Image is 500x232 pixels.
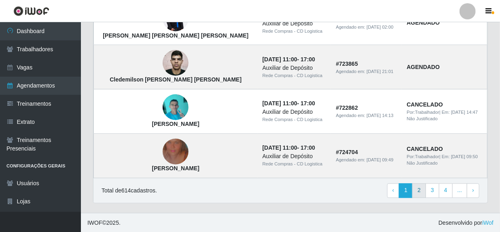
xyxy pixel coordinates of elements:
div: Não Justificado [407,160,483,167]
a: 4 [439,184,453,198]
div: Auxiliar de Depósito [263,153,326,161]
p: Total de 614 cadastros. [102,187,157,195]
strong: - [263,100,315,107]
a: ... [452,184,468,198]
time: [DATE] 02:00 [367,25,393,29]
strong: - [263,56,315,63]
a: 2 [412,184,426,198]
div: Rede Compras - CD Logistica [263,161,326,168]
img: Naedson da Silva [163,90,189,125]
div: Não Justificado [407,116,483,123]
div: Auxiliar de Depósito [263,108,326,117]
strong: Cledemilson [PERSON_NAME] [PERSON_NAME] [110,77,242,83]
time: [DATE] 09:49 [367,158,393,163]
div: Agendado em: [336,24,397,31]
strong: [PERSON_NAME] [152,121,199,127]
div: Auxiliar de Depósito [263,19,326,28]
img: Thalita Vicente da Silva [163,129,189,175]
span: › [472,187,474,194]
a: 1 [399,184,413,198]
div: Rede Compras - CD Logistica [263,72,326,79]
a: Next [467,184,479,198]
strong: CANCELADO [407,102,443,108]
div: Rede Compras - CD Logistica [263,28,326,35]
strong: [PERSON_NAME] [PERSON_NAME] [PERSON_NAME] [103,32,248,39]
strong: AGENDADO [407,64,440,70]
time: 17:00 [301,145,315,151]
span: Desenvolvido por [439,219,494,228]
time: [DATE] 11:00 [263,100,297,107]
time: [DATE] 11:00 [263,145,297,151]
time: [DATE] 14:47 [451,110,478,115]
time: [DATE] 21:01 [367,69,393,74]
strong: # 725886 [336,16,358,23]
time: [DATE] 14:13 [367,113,393,118]
div: Agendado em: [336,157,397,164]
strong: # 722862 [336,105,358,111]
span: Por: Trabalhador [407,155,439,159]
strong: AGENDADO [407,19,440,26]
img: CoreUI Logo [13,6,49,16]
a: Previous [387,184,400,198]
strong: CANCELADO [407,146,443,153]
strong: [PERSON_NAME] [152,165,199,172]
div: Agendado em: [336,113,397,119]
span: ‹ [392,187,394,194]
a: iWof [482,220,494,226]
strong: - [263,145,315,151]
time: [DATE] 11:00 [263,56,297,63]
strong: # 724704 [336,149,358,156]
div: Agendado em: [336,68,397,75]
div: Auxiliar de Depósito [263,64,326,72]
div: | Em: [407,154,483,161]
img: Cledemilson Henriques de Oliveira [163,46,189,80]
span: Por: Trabalhador [407,110,439,115]
nav: pagination [387,184,479,198]
strong: # 723865 [336,61,358,67]
div: | Em: [407,109,483,116]
span: IWOF [87,220,102,226]
time: [DATE] 09:50 [451,155,478,159]
a: 3 [426,184,439,198]
div: Rede Compras - CD Logistica [263,117,326,123]
span: © 2025 . [87,219,121,228]
time: 17:00 [301,56,315,63]
time: 17:00 [301,100,315,107]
